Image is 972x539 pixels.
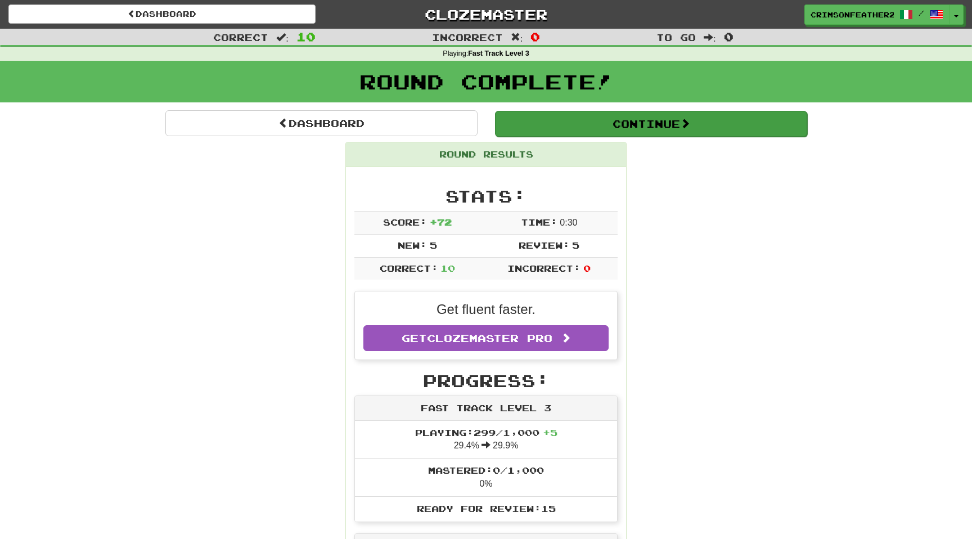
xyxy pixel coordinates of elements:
[363,325,609,351] a: GetClozemaster Pro
[276,33,289,42] span: :
[507,263,580,273] span: Incorrect:
[511,33,523,42] span: :
[804,5,949,25] a: CrimsonFeather2906 /
[398,240,427,250] span: New:
[704,33,716,42] span: :
[363,300,609,319] p: Get fluent faster.
[432,32,503,43] span: Incorrect
[427,332,552,344] span: Clozemaster Pro
[430,240,437,250] span: 5
[296,30,316,43] span: 10
[165,110,478,136] a: Dashboard
[346,142,626,167] div: Round Results
[380,263,438,273] span: Correct:
[355,421,617,459] li: 29.4% 29.9%
[354,371,618,390] h2: Progress:
[724,30,733,43] span: 0
[417,503,556,514] span: Ready for Review: 15
[468,50,529,57] strong: Fast Track Level 3
[543,427,557,438] span: + 5
[4,70,968,93] h1: Round Complete!
[521,217,557,227] span: Time:
[919,9,924,17] span: /
[428,465,544,475] span: Mastered: 0 / 1,000
[583,263,591,273] span: 0
[430,217,452,227] span: + 72
[355,396,617,421] div: Fast Track Level 3
[495,111,807,137] button: Continue
[440,263,455,273] span: 10
[530,30,540,43] span: 0
[332,5,640,24] a: Clozemaster
[355,458,617,497] li: 0%
[519,240,570,250] span: Review:
[572,240,579,250] span: 5
[8,5,316,24] a: Dashboard
[415,427,557,438] span: Playing: 299 / 1,000
[560,218,577,227] span: 0 : 30
[811,10,894,20] span: CrimsonFeather2906
[354,187,618,205] h2: Stats:
[383,217,427,227] span: Score:
[213,32,268,43] span: Correct
[656,32,696,43] span: To go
